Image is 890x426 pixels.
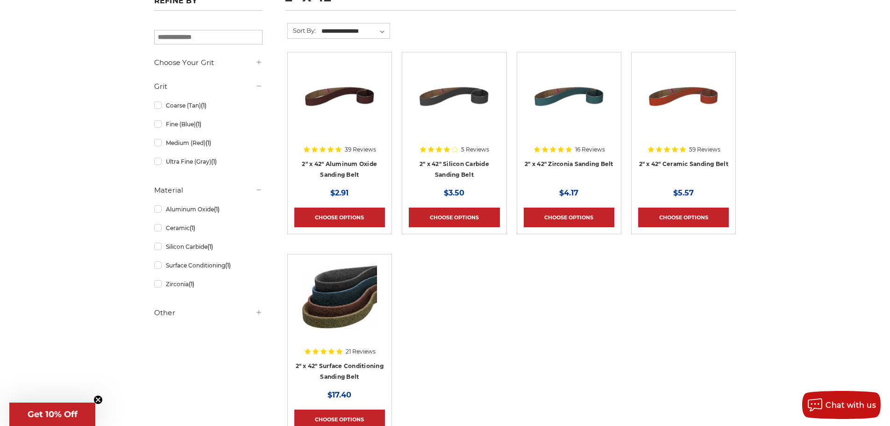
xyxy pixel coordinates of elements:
span: 21 Reviews [346,349,376,354]
h5: Choose Your Grit [154,57,263,68]
img: 2" x 42" Sanding Belt - Zirconia [532,59,606,134]
a: 2" x 42" Zirconia Sanding Belt [525,160,613,167]
a: Surface Conditioning [154,257,263,274]
span: 39 Reviews [345,147,376,152]
a: Ultra Fine (Gray) [154,153,263,170]
span: $5.57 [673,188,694,197]
span: (1) [225,262,231,269]
span: $4.17 [559,188,578,197]
a: Ceramic [154,220,263,236]
button: Chat with us [802,391,881,419]
span: Get 10% Off [28,409,78,419]
a: 2" x 42" Silicon Carbide File Belt [409,59,499,150]
a: Choose Options [294,208,385,227]
span: $17.40 [328,390,351,399]
span: (1) [214,206,220,213]
h5: Grit [154,81,263,92]
img: 2" x 42" Sanding Belt - Ceramic [646,59,721,134]
a: Zirconia [154,276,263,292]
a: Aluminum Oxide [154,201,263,217]
span: $2.91 [330,188,349,197]
a: Coarse (Tan) [154,97,263,114]
span: $3.50 [444,188,464,197]
span: (1) [207,243,213,250]
span: Chat with us [826,401,876,410]
a: Silicon Carbide [154,238,263,255]
a: Fine (Blue) [154,116,263,132]
span: (1) [211,158,217,165]
span: (1) [190,224,195,231]
span: 16 Reviews [575,147,605,152]
h5: Material [154,185,263,196]
a: Medium (Red) [154,135,263,151]
div: Get 10% OffClose teaser [9,403,95,426]
button: Close teaser [93,395,103,404]
img: 2" x 42" Silicon Carbide File Belt [417,59,491,134]
span: (1) [196,121,201,128]
a: 2" x 42" Ceramic Sanding Belt [639,160,728,167]
h5: Other [154,307,263,318]
a: 2" x 42" Silicon Carbide Sanding Belt [420,160,489,178]
span: 59 Reviews [689,147,720,152]
span: 5 Reviews [461,147,489,152]
label: Sort By: [288,23,316,37]
a: 2" x 42" Surface Conditioning Sanding Belt [296,362,384,380]
a: 2" x 42" Sanding Belt - Ceramic [638,59,729,150]
a: 2" x 42" Sanding Belt - Zirconia [524,59,614,150]
img: 2"x42" Surface Conditioning Sanding Belts [302,261,377,336]
span: (1) [201,102,206,109]
a: Choose Options [638,208,729,227]
a: 2"x42" Surface Conditioning Sanding Belts [294,261,385,352]
a: Choose Options [524,208,614,227]
select: Sort By: [320,24,390,38]
a: Choose Options [409,208,499,227]
a: 2" x 42" Sanding Belt - Aluminum Oxide [294,59,385,150]
span: (1) [206,139,211,146]
a: 2" x 42" Aluminum Oxide Sanding Belt [302,160,377,178]
span: (1) [189,281,194,288]
img: 2" x 42" Sanding Belt - Aluminum Oxide [302,59,377,134]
